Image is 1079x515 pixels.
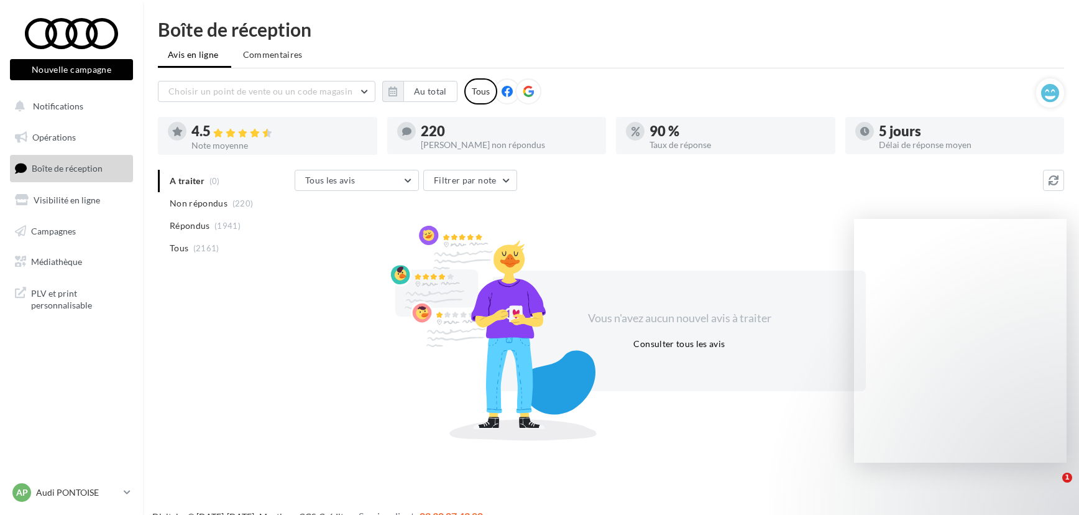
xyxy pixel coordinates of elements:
button: Nouvelle campagne [10,59,133,80]
a: Boîte de réception [7,155,135,182]
div: Boîte de réception [158,20,1064,39]
a: Médiathèque [7,249,135,275]
span: Choisir un point de vente ou un code magasin [168,86,352,96]
span: (220) [232,198,254,208]
p: Audi PONTOISE [36,486,119,499]
button: Tous les avis [295,170,419,191]
div: Taux de réponse [650,141,825,149]
span: Visibilité en ligne [34,195,100,205]
span: Répondus [170,220,210,232]
span: Médiathèque [31,256,82,267]
span: 1 [1062,473,1072,483]
button: Notifications [7,93,131,119]
div: Note moyenne [191,141,367,150]
span: Campagnes [31,225,76,236]
span: PLV et print personnalisable [31,285,128,312]
span: (2161) [193,243,219,253]
span: Tous [170,242,188,254]
span: Non répondus [170,197,227,210]
a: PLV et print personnalisable [7,280,135,317]
div: 5 jours [879,124,1055,138]
iframe: Intercom live chat message [854,219,1067,463]
iframe: Intercom live chat [1037,473,1067,503]
span: (1941) [214,221,241,231]
div: 220 [421,124,597,138]
div: [PERSON_NAME] non répondus [421,141,597,149]
span: Boîte de réception [32,163,103,174]
span: Notifications [33,101,83,111]
a: Opérations [7,124,135,151]
button: Filtrer par note [423,170,517,191]
button: Au total [403,81,457,102]
a: Campagnes [7,218,135,244]
button: Consulter tous les avis [628,336,730,351]
button: Choisir un point de vente ou un code magasin [158,81,375,102]
div: 4.5 [191,124,367,139]
button: Au total [382,81,457,102]
div: 90 % [650,124,825,138]
span: Tous les avis [305,175,356,185]
span: Opérations [32,132,76,142]
div: Tous [464,78,497,104]
div: Délai de réponse moyen [879,141,1055,149]
a: Visibilité en ligne [7,187,135,213]
span: Commentaires [243,49,303,61]
span: AP [16,486,28,499]
a: AP Audi PONTOISE [10,481,133,504]
div: Vous n'avez aucun nouvel avis à traiter [572,310,786,327]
